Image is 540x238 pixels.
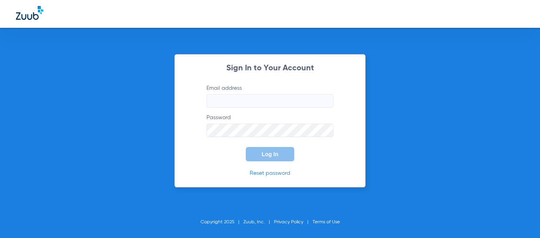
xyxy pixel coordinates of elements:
[206,124,334,137] input: Password
[201,218,243,226] li: Copyright 2025
[243,218,274,226] li: Zuub, Inc.
[274,220,303,224] a: Privacy Policy
[246,147,294,161] button: Log In
[206,114,334,137] label: Password
[195,64,345,72] h2: Sign In to Your Account
[262,151,278,157] span: Log In
[206,94,334,108] input: Email address
[16,6,43,20] img: Zuub Logo
[312,220,340,224] a: Terms of Use
[250,170,290,176] a: Reset password
[206,84,334,108] label: Email address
